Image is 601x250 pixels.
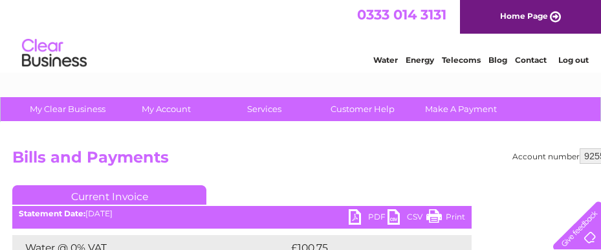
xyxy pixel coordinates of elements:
[113,97,219,121] a: My Account
[211,97,318,121] a: Services
[349,209,388,228] a: PDF
[19,209,85,218] b: Statement Date:
[488,55,507,65] a: Blog
[406,55,434,65] a: Energy
[14,97,121,121] a: My Clear Business
[388,209,426,228] a: CSV
[373,55,398,65] a: Water
[12,185,206,205] a: Current Invoice
[21,34,87,73] img: logo.png
[515,55,547,65] a: Contact
[442,55,481,65] a: Telecoms
[558,55,589,65] a: Log out
[12,209,472,218] div: [DATE]
[309,97,416,121] a: Customer Help
[426,209,465,228] a: Print
[408,97,514,121] a: Make A Payment
[357,6,446,23] a: 0333 014 3131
